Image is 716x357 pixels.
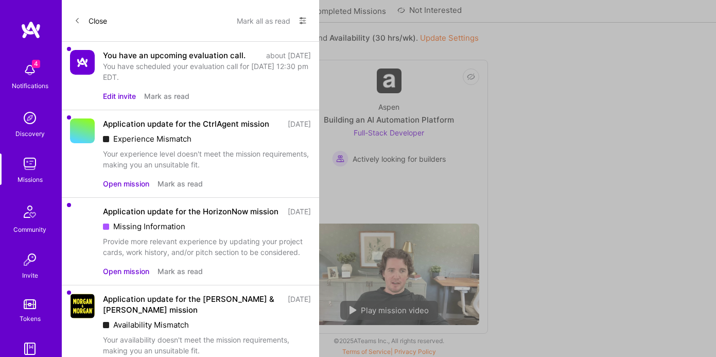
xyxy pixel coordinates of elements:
img: logo [21,21,41,39]
button: Mark all as read [237,12,290,29]
img: Company Logo [70,294,95,318]
img: Company Logo [70,215,95,221]
button: Mark as read [158,178,203,189]
button: Mark as read [158,266,203,277]
button: Edit invite [103,91,136,101]
div: Your availability doesn't meet the mission requirements, making you an unsuitable fit. [103,334,311,356]
div: Experience Mismatch [103,133,311,144]
img: Invite [20,249,40,270]
div: Tokens [20,313,41,324]
div: [DATE] [288,294,311,315]
div: [DATE] [288,206,311,217]
img: discovery [20,108,40,128]
div: Availability Mismatch [103,319,311,330]
div: Your experience level doesn't meet the mission requirements, making you an unsuitable fit. [103,148,311,170]
button: Open mission [103,266,149,277]
img: Community [18,199,42,224]
img: Company Logo [70,50,95,75]
div: Community [13,224,46,235]
div: Application update for the HorizonNow mission [103,206,278,217]
button: Mark as read [144,91,189,101]
img: tokens [24,299,36,309]
div: Application update for the [PERSON_NAME] & [PERSON_NAME] mission [103,294,282,315]
button: Close [74,12,107,29]
div: You have scheduled your evaluation call for [DATE] 12:30 pm EDT. [103,61,311,82]
img: teamwork [20,154,40,174]
div: Invite [22,270,38,281]
div: Discovery [15,128,45,139]
button: Open mission [103,178,149,189]
div: Missions [18,174,43,185]
div: about [DATE] [266,50,311,61]
div: You have an upcoming evaluation call. [103,50,246,61]
div: Provide more relevant experience by updating your project cards, work history, and/or pitch secti... [103,236,311,258]
div: [DATE] [288,118,311,129]
div: Application update for the CtrlAgent mission [103,118,269,129]
div: Missing Information [103,221,311,232]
